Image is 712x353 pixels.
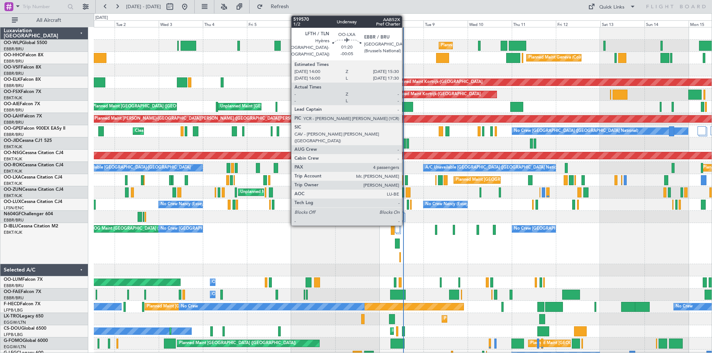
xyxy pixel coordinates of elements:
div: Owner Melsbroek Air Base [212,277,263,288]
a: OO-LUMFalcon 7X [4,277,43,282]
div: Mon 8 [379,20,423,27]
span: [DATE] - [DATE] [126,3,161,10]
a: EBKT/KJK [4,95,22,101]
button: All Aircraft [8,14,80,26]
a: OO-HHOFalcon 8X [4,53,43,57]
a: OO-GPEFalcon 900EX EASy II [4,126,65,131]
a: OO-JIDCessna CJ1 525 [4,139,52,143]
div: Tue 2 [115,20,159,27]
div: Unplanned Maint [GEOGRAPHIC_DATA] ([GEOGRAPHIC_DATA]) [240,187,362,198]
a: EBBR/BRU [4,83,24,89]
a: N604GFChallenger 604 [4,212,53,216]
div: Planned Maint [PERSON_NAME]-[GEOGRAPHIC_DATA][PERSON_NAME] ([GEOGRAPHIC_DATA][PERSON_NAME]) [95,113,314,124]
a: EBBR/BRU [4,71,24,76]
a: EBKT/KJK [4,181,22,186]
span: G-FOMO [4,339,23,343]
div: Wed 3 [159,20,203,27]
div: Fri 12 [556,20,600,27]
a: OO-AIEFalcon 7X [4,102,40,106]
div: Sun 7 [335,20,379,27]
div: Tue 9 [423,20,468,27]
span: D-IBLU [4,224,18,229]
a: EBBR/BRU [4,283,24,289]
a: EBKT/KJK [4,156,22,162]
div: AOG Maint [GEOGRAPHIC_DATA] ([GEOGRAPHIC_DATA] National) [91,223,220,234]
span: Refresh [264,4,296,9]
a: EBBR/BRU [4,107,24,113]
div: Unplanned Maint [GEOGRAPHIC_DATA] ([GEOGRAPHIC_DATA] National) [220,101,360,112]
div: Sun 14 [645,20,689,27]
div: Planned Maint [GEOGRAPHIC_DATA] ([GEOGRAPHIC_DATA]) [530,338,647,349]
a: OO-ZUNCessna Citation CJ4 [4,187,63,192]
div: [DATE] [95,15,108,21]
span: OO-ROK [4,163,22,167]
div: Planned Maint [GEOGRAPHIC_DATA] ([GEOGRAPHIC_DATA]) [392,326,509,337]
div: Sat 13 [600,20,645,27]
div: No Crew [676,301,693,312]
span: OO-ELK [4,77,20,82]
div: Thu 4 [203,20,247,27]
div: Planned Maint Kortrijk-[GEOGRAPHIC_DATA] [394,89,481,100]
span: F-HECD [4,302,20,306]
div: Planned Maint [GEOGRAPHIC_DATA] ([GEOGRAPHIC_DATA]) [147,301,264,312]
div: Planned Maint Geneva (Cointrin) [528,52,590,63]
div: No Crew Nancy (Essey) [425,199,469,210]
a: OO-VSFFalcon 8X [4,65,41,70]
a: D-IBLUCessna Citation M2 [4,224,58,229]
div: Planned Maint [GEOGRAPHIC_DATA] ([GEOGRAPHIC_DATA]) [179,338,296,349]
div: Planned Maint [GEOGRAPHIC_DATA] ([GEOGRAPHIC_DATA] National) [394,126,528,137]
span: CS-DOU [4,326,21,331]
span: OO-GPE [4,126,21,131]
a: G-FOMOGlobal 6000 [4,339,48,343]
input: Trip Number [23,1,65,12]
div: Quick Links [599,4,624,11]
div: No Crew [181,301,198,312]
a: EBBR/BRU [4,120,24,125]
span: OO-ZUN [4,187,22,192]
a: OO-NSGCessna Citation CJ4 [4,151,63,155]
div: No Crew [GEOGRAPHIC_DATA] ([GEOGRAPHIC_DATA] National) [514,223,638,234]
a: EBKT/KJK [4,230,22,235]
div: Sat 6 [291,20,335,27]
div: Planned Maint Dusseldorf [444,313,492,324]
a: OO-LXACessna Citation CJ4 [4,175,62,180]
a: OO-FAEFalcon 7X [4,290,41,294]
div: No Crew [GEOGRAPHIC_DATA] ([GEOGRAPHIC_DATA] National) [514,126,638,137]
div: A/C Unavailable [GEOGRAPHIC_DATA]-[GEOGRAPHIC_DATA] [72,162,191,173]
div: Thu 11 [512,20,556,27]
div: Planned Maint Kortrijk-[GEOGRAPHIC_DATA] [396,77,482,88]
a: OO-FSXFalcon 7X [4,90,41,94]
a: OO-ROKCessna Citation CJ4 [4,163,63,167]
a: F-HECDFalcon 7X [4,302,40,306]
a: CS-DOUGlobal 6500 [4,326,46,331]
span: OO-LUM [4,277,22,282]
div: Wed 10 [468,20,512,27]
span: OO-LUX [4,200,21,204]
span: OO-JID [4,139,19,143]
button: Quick Links [584,1,639,13]
a: LX-TROLegacy 650 [4,314,43,319]
a: LFPB/LBG [4,332,23,337]
div: Planned Maint [GEOGRAPHIC_DATA] ([GEOGRAPHIC_DATA] National) [456,174,590,186]
a: EBBR/BRU [4,132,24,137]
div: No Crew [GEOGRAPHIC_DATA] ([GEOGRAPHIC_DATA] National) [161,223,285,234]
div: A/C Unavailable [GEOGRAPHIC_DATA] ([GEOGRAPHIC_DATA] National) [425,162,563,173]
a: EBKT/KJK [4,169,22,174]
span: OO-FSX [4,90,21,94]
a: EBBR/BRU [4,217,24,223]
span: OO-FAE [4,290,21,294]
a: OO-LAHFalcon 7X [4,114,42,119]
a: OO-ELKFalcon 8X [4,77,41,82]
a: EBKT/KJK [4,144,22,150]
a: EBBR/BRU [4,46,24,52]
div: No Crew Nancy (Essey) [161,199,205,210]
span: OO-NSG [4,151,22,155]
span: OO-HHO [4,53,23,57]
a: LFSN/ENC [4,205,24,211]
div: Planned Maint [GEOGRAPHIC_DATA] ([GEOGRAPHIC_DATA]) [93,101,210,112]
a: OO-WLPGlobal 5500 [4,41,47,45]
a: EBBR/BRU [4,295,24,301]
div: Planned Maint Liege [441,40,479,51]
div: Cleaning [GEOGRAPHIC_DATA] ([GEOGRAPHIC_DATA] National) [135,126,259,137]
span: OO-LXA [4,175,21,180]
